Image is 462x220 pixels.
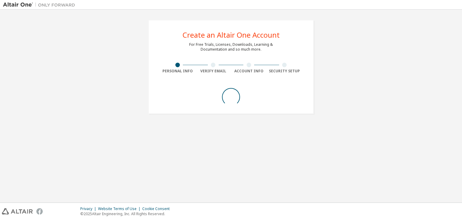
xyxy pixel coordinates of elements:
[142,206,173,211] div: Cookie Consent
[80,206,98,211] div: Privacy
[196,69,231,74] div: Verify Email
[3,2,78,8] img: Altair One
[2,208,33,215] img: altair_logo.svg
[189,42,273,52] div: For Free Trials, Licenses, Downloads, Learning & Documentation and so much more.
[267,69,303,74] div: Security Setup
[98,206,142,211] div: Website Terms of Use
[183,31,280,39] div: Create an Altair One Account
[80,211,173,216] p: © 2025 Altair Engineering, Inc. All Rights Reserved.
[160,69,196,74] div: Personal Info
[231,69,267,74] div: Account Info
[36,208,43,215] img: facebook.svg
